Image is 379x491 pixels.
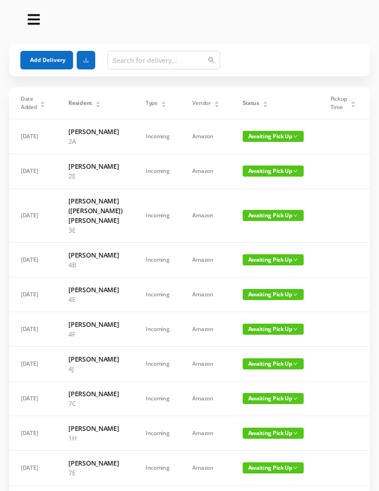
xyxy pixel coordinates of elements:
[243,210,304,221] span: Awaiting Pick Up
[181,189,231,243] td: Amazon
[40,100,45,105] div: Sort
[161,100,166,105] div: Sort
[243,393,304,404] span: Awaiting Pick Up
[293,327,298,331] i: icon: down
[134,416,181,451] td: Incoming
[350,100,355,103] i: icon: caret-up
[68,433,122,443] p: 1H
[68,354,122,364] h6: [PERSON_NAME]
[9,154,57,189] td: [DATE]
[181,451,231,485] td: Amazon
[293,213,298,218] i: icon: down
[68,364,122,374] p: 4J
[134,243,181,277] td: Incoming
[181,243,231,277] td: Amazon
[293,362,298,366] i: icon: down
[181,154,231,189] td: Amazon
[9,119,57,154] td: [DATE]
[68,161,122,171] h6: [PERSON_NAME]
[95,100,101,105] div: Sort
[263,100,268,103] i: icon: caret-up
[68,423,122,433] h6: [PERSON_NAME]
[134,277,181,312] td: Incoming
[293,258,298,262] i: icon: down
[134,189,181,243] td: Incoming
[68,468,122,478] p: 7E
[68,458,122,468] h6: [PERSON_NAME]
[134,154,181,189] td: Incoming
[243,99,259,107] span: Status
[181,119,231,154] td: Amazon
[192,99,210,107] span: Vendor
[68,250,122,260] h6: [PERSON_NAME]
[243,254,304,265] span: Awaiting Pick Up
[95,100,100,103] i: icon: caret-up
[214,104,219,106] i: icon: caret-down
[9,277,57,312] td: [DATE]
[134,312,181,347] td: Incoming
[68,171,122,181] p: 2E
[40,100,45,103] i: icon: caret-up
[243,324,304,335] span: Awaiting Pick Up
[95,104,100,106] i: icon: caret-down
[68,329,122,339] p: 4F
[208,57,214,63] i: icon: search
[68,127,122,136] h6: [PERSON_NAME]
[68,99,92,107] span: Resident
[134,347,181,381] td: Incoming
[134,451,181,485] td: Incoming
[9,312,57,347] td: [DATE]
[181,312,231,347] td: Amazon
[214,100,219,103] i: icon: caret-up
[263,104,268,106] i: icon: caret-down
[68,295,122,304] p: 4E
[68,319,122,329] h6: [PERSON_NAME]
[40,104,45,106] i: icon: caret-down
[293,431,298,436] i: icon: down
[107,51,220,69] input: Search for delivery...
[293,466,298,470] i: icon: down
[243,289,304,300] span: Awaiting Pick Up
[134,381,181,416] td: Incoming
[263,100,268,105] div: Sort
[243,166,304,177] span: Awaiting Pick Up
[68,260,122,270] p: 4B
[181,381,231,416] td: Amazon
[20,51,73,69] button: Add Delivery
[293,134,298,139] i: icon: down
[68,399,122,408] p: 7C
[161,100,166,103] i: icon: caret-up
[181,416,231,451] td: Amazon
[146,99,158,107] span: Type
[68,285,122,295] h6: [PERSON_NAME]
[293,292,298,297] i: icon: down
[9,381,57,416] td: [DATE]
[68,225,122,235] p: 3E
[9,243,57,277] td: [DATE]
[243,358,304,369] span: Awaiting Pick Up
[68,196,122,225] h6: [PERSON_NAME] ([PERSON_NAME]) [PERSON_NAME]
[68,136,122,146] p: 2A
[243,428,304,439] span: Awaiting Pick Up
[68,389,122,399] h6: [PERSON_NAME]
[9,451,57,485] td: [DATE]
[9,347,57,381] td: [DATE]
[9,416,57,451] td: [DATE]
[181,347,231,381] td: Amazon
[330,95,347,111] span: Pickup Time
[214,100,220,105] div: Sort
[77,51,95,69] button: icon: download
[21,95,37,111] span: Date Added
[134,119,181,154] td: Incoming
[161,104,166,106] i: icon: caret-down
[350,104,355,106] i: icon: caret-down
[243,131,304,142] span: Awaiting Pick Up
[293,169,298,173] i: icon: down
[243,462,304,473] span: Awaiting Pick Up
[350,100,356,105] div: Sort
[293,396,298,401] i: icon: down
[181,277,231,312] td: Amazon
[9,189,57,243] td: [DATE]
